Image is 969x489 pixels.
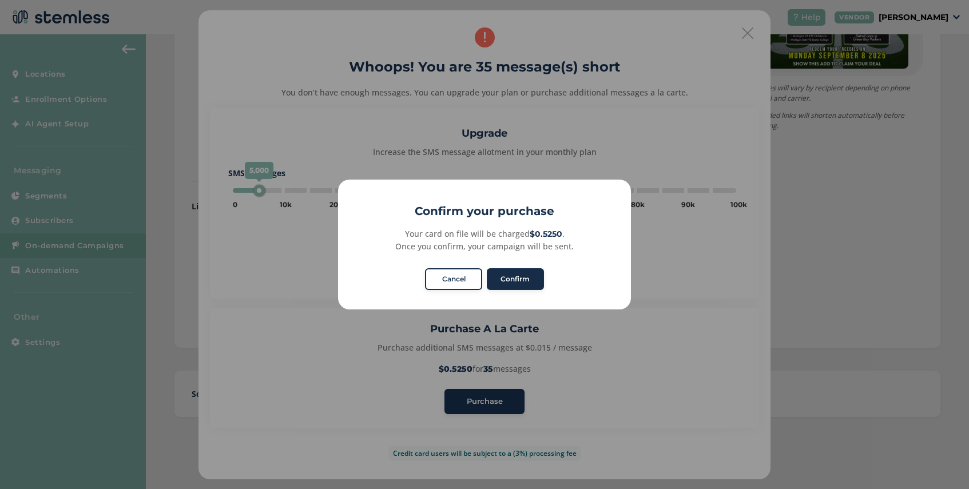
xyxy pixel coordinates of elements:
button: Confirm [487,268,544,290]
strong: $0.5250 [530,229,562,239]
h2: Confirm your purchase [338,202,631,220]
iframe: Chat Widget [912,434,969,489]
button: Cancel [425,268,482,290]
div: Your card on file will be charged . Once you confirm, your campaign will be sent. [351,228,618,252]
